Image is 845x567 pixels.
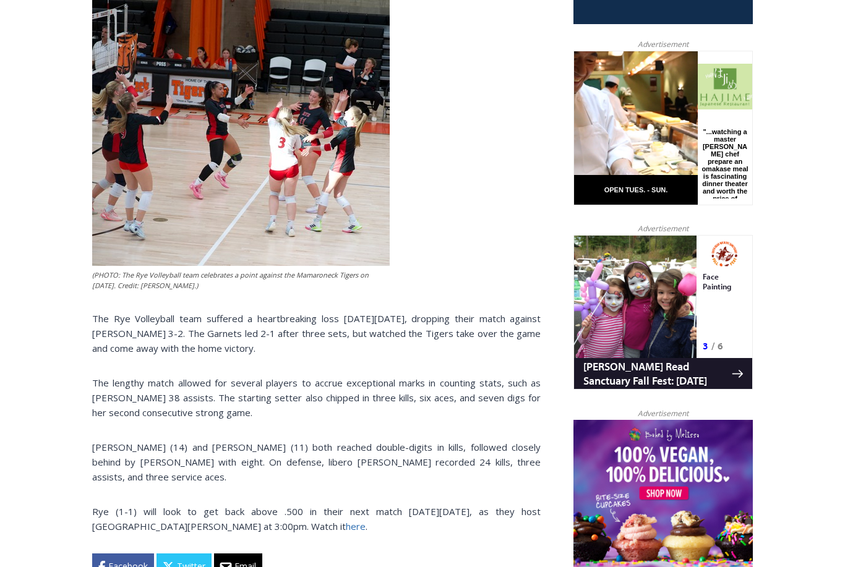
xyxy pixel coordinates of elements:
[129,36,173,101] div: Face Painting
[10,124,158,153] h4: [PERSON_NAME] Read Sanctuary Fall Fest: [DATE]
[625,38,701,50] span: Advertisement
[144,104,150,117] div: 6
[1,124,124,154] a: Open Tues. - Sun. [PHONE_NUMBER]
[4,127,121,174] span: Open Tues. - Sun. [PHONE_NUMBER]
[1,123,179,154] a: [PERSON_NAME] Read Sanctuary Fall Fest: [DATE]
[324,123,573,151] span: Intern @ [DOMAIN_NAME]
[298,120,599,154] a: Intern @ [DOMAIN_NAME]
[127,77,176,148] div: "...watching a master [PERSON_NAME] chef prepare an omakase meal is fascinating dinner theater an...
[92,311,541,356] p: The Rye Volleyball team suffered a heartbreaking loss [DATE][DATE], dropping their match against ...
[625,407,701,419] span: Advertisement
[92,440,541,484] p: [PERSON_NAME] (14) and [PERSON_NAME] (11) both reached double-digits in kills, followed closely b...
[92,270,390,291] figcaption: (PHOTO: The Rye Volleyball team celebrates a point against the Mamaroneck Tigers on [DATE]. Credi...
[92,375,541,420] p: The lengthy match allowed for several players to accrue exceptional marks in counting stats, such...
[312,1,585,120] div: "We would have speakers with experience in local journalism speak to us about their experiences a...
[129,104,135,117] div: 3
[92,504,541,534] p: Rye (1-1) will look to get back above .500 in their next match [DATE][DATE], as they host [GEOGRA...
[625,223,701,234] span: Advertisement
[346,520,366,532] a: here
[138,104,141,117] div: /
